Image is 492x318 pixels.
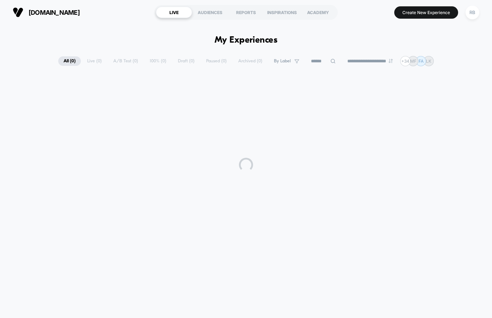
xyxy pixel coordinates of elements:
[389,59,393,63] img: end
[228,7,264,18] div: REPORTS
[394,6,458,19] button: Create New Experience
[11,7,82,18] button: [DOMAIN_NAME]
[156,7,192,18] div: LIVE
[410,58,416,64] p: MF
[466,6,479,19] div: RB
[300,7,336,18] div: ACADEMY
[215,35,278,45] h1: My Experiences
[400,56,410,66] div: + 34
[419,58,424,64] p: FA
[274,58,291,64] span: By Label
[192,7,228,18] div: AUDIENCES
[58,56,81,66] span: All ( 0 )
[29,9,80,16] span: [DOMAIN_NAME]
[264,7,300,18] div: INSPIRATIONS
[463,5,481,20] button: RB
[426,58,431,64] p: LK
[13,7,23,18] img: Visually logo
